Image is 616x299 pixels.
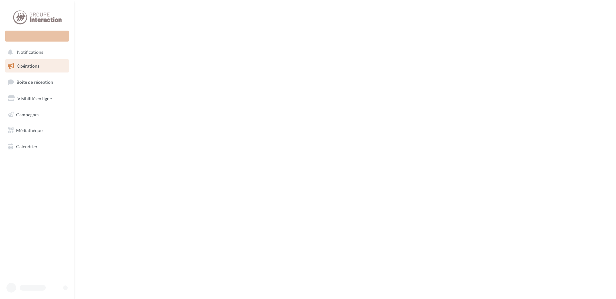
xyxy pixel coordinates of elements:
[16,111,39,117] span: Campagnes
[5,31,69,42] div: Nouvelle campagne
[4,140,70,153] a: Calendrier
[4,124,70,137] a: Médiathèque
[16,79,53,85] span: Boîte de réception
[4,108,70,121] a: Campagnes
[17,96,52,101] span: Visibilité en ligne
[4,75,70,89] a: Boîte de réception
[17,50,43,55] span: Notifications
[16,128,43,133] span: Médiathèque
[4,59,70,73] a: Opérations
[16,144,38,149] span: Calendrier
[4,92,70,105] a: Visibilité en ligne
[17,63,39,69] span: Opérations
